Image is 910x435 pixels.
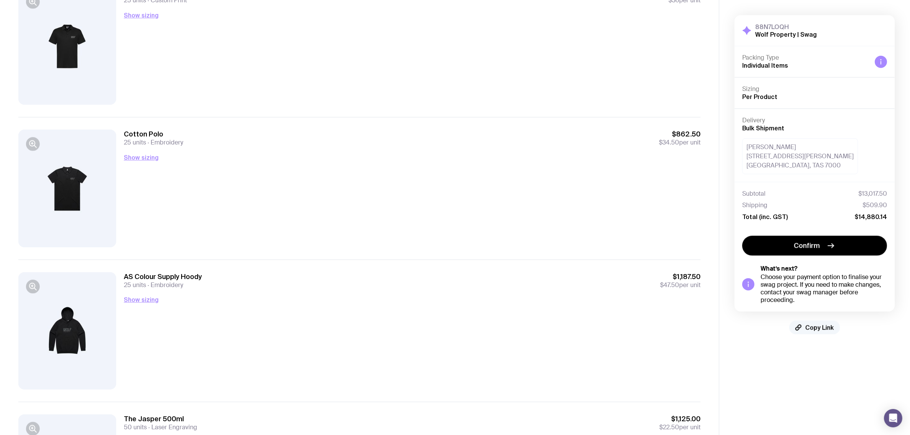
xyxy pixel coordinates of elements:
span: per unit [659,424,701,431]
h3: 88N7LOQH [755,23,817,31]
span: Laser Engraving [147,423,197,431]
span: $1,125.00 [659,414,701,424]
span: 25 units [124,138,146,146]
span: $862.50 [659,130,701,139]
span: Individual Items [742,62,788,69]
button: Confirm [742,236,887,256]
span: per unit [660,281,701,289]
button: Show sizing [124,153,159,162]
h3: AS Colour Supply Hoody [124,272,202,281]
span: $13,017.50 [858,190,887,198]
h3: The Jasper 500ml [124,414,197,424]
h3: Cotton Polo [124,130,183,139]
span: $34.50 [659,138,679,146]
span: Total (inc. GST) [742,213,788,221]
h4: Delivery [742,117,887,124]
div: Choose your payment option to finalise your swag project. If you need to make changes, contact yo... [761,273,887,304]
span: $14,880.14 [855,213,887,221]
span: $509.90 [863,201,887,209]
button: Show sizing [124,11,159,20]
h2: Wolf Property | Swag [755,31,817,38]
span: Confirm [794,241,820,250]
span: $47.50 [660,281,679,289]
div: [PERSON_NAME] [STREET_ADDRESS][PERSON_NAME] [GEOGRAPHIC_DATA], TAS 7000 [742,138,858,174]
button: Show sizing [124,295,159,304]
div: Open Intercom Messenger [884,409,902,427]
span: Embroidery [146,281,183,289]
h4: Packing Type [742,54,869,62]
span: $1,187.50 [660,272,701,281]
span: Per Product [742,93,777,100]
h5: What’s next? [761,265,887,273]
span: Subtotal [742,190,766,198]
span: Shipping [742,201,767,209]
span: Bulk Shipment [742,125,784,131]
span: Embroidery [146,138,183,146]
span: $22.50 [659,423,679,431]
span: 50 units [124,423,147,431]
span: Copy Link [805,324,834,331]
button: Copy Link [789,321,840,334]
h4: Sizing [742,85,887,93]
span: 25 units [124,281,146,289]
span: per unit [659,139,701,146]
